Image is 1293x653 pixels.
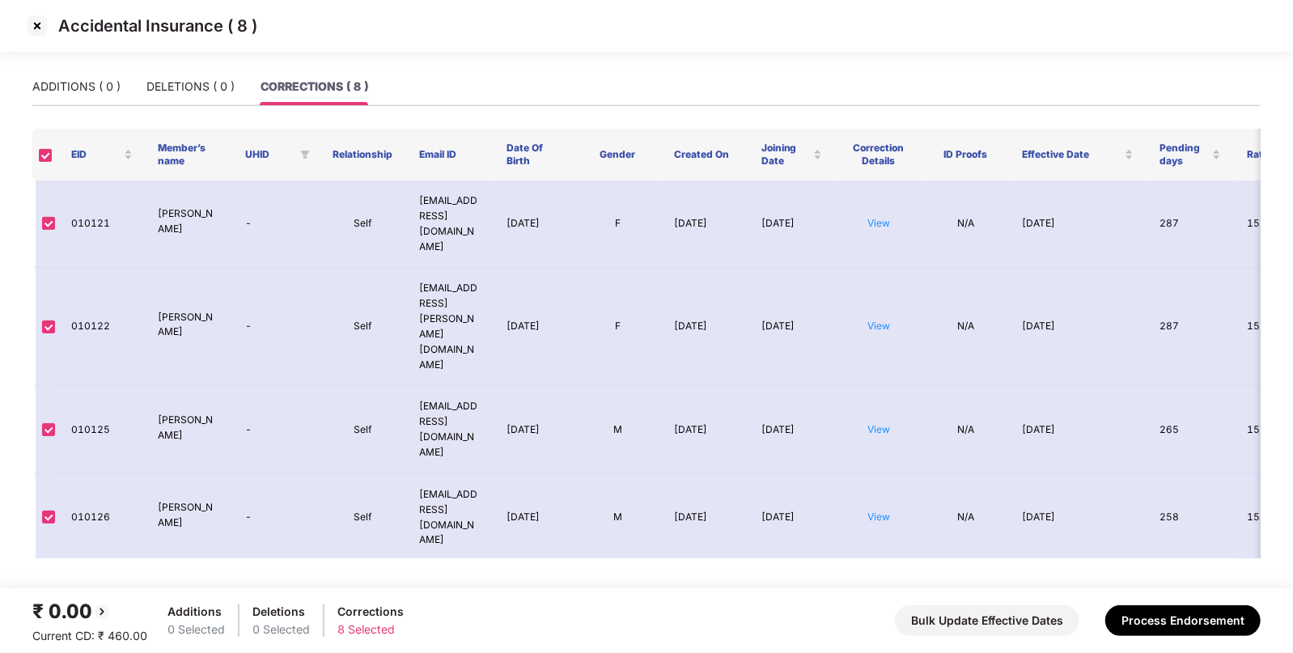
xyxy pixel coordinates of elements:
td: - [232,268,320,386]
th: Member’s name [146,129,233,180]
span: filter [300,150,310,159]
img: svg+xml;base64,PHN2ZyBpZD0iQmFjay0yMHgyMCIgeG1sbnM9Imh0dHA6Ly93d3cudzMub3JnLzIwMDAvc3ZnIiB3aWR0aD... [92,602,112,621]
td: F [574,268,662,386]
td: 287 [1147,180,1234,268]
td: [DATE] [661,268,748,386]
td: [DATE] [1009,180,1147,268]
td: [DATE] [661,180,748,268]
span: Current CD: ₹ 460.00 [32,629,147,642]
p: [PERSON_NAME] [159,310,220,341]
div: CORRECTIONS ( 8 ) [261,78,368,95]
td: [EMAIL_ADDRESS][DOMAIN_NAME] [406,474,494,562]
button: Bulk Update Effective Dates [895,605,1079,636]
td: [DATE] [494,474,574,562]
a: View [867,217,890,229]
td: M [574,386,662,473]
th: ID Proofs [922,129,1010,180]
td: 265 [1147,386,1234,473]
td: [DATE] [748,386,836,473]
div: 8 Selected [337,621,404,638]
span: UHID [245,148,294,161]
img: svg+xml;base64,PHN2ZyBpZD0iQ3Jvc3MtMzJ4MzIiIHhtbG5zPSJodHRwOi8vd3d3LnczLm9yZy8yMDAwL3N2ZyIgd2lkdG... [24,13,50,39]
td: 010126 [58,474,146,562]
td: Self [320,180,407,268]
td: [EMAIL_ADDRESS][PERSON_NAME][DOMAIN_NAME] [406,268,494,386]
th: Joining Date [748,129,836,180]
th: EID [58,129,146,180]
button: Process Endorsement [1105,605,1261,636]
div: DELETIONS ( 0 ) [146,78,235,95]
div: ₹ 0.00 [32,596,147,627]
td: N/A [922,268,1010,386]
th: Email ID [406,129,494,180]
span: EID [71,148,121,161]
td: [DATE] [494,180,574,268]
td: [DATE] [748,180,836,268]
th: Pending days [1147,129,1234,180]
td: [DATE] [494,268,574,386]
span: filter [297,145,313,164]
td: [DATE] [1009,474,1147,562]
p: Accidental Insurance ( 8 ) [58,16,257,36]
div: 0 Selected [167,621,225,638]
th: Correction Details [835,129,922,180]
th: Date Of Birth [494,129,574,180]
span: Pending days [1159,142,1209,167]
th: Relationship [320,129,407,180]
td: [DATE] [661,386,748,473]
td: [DATE] [494,386,574,473]
p: [PERSON_NAME] [159,413,220,443]
td: F [574,180,662,268]
td: - [232,474,320,562]
td: 287 [1147,268,1234,386]
div: Corrections [337,603,404,621]
th: Created On [661,129,748,180]
td: [DATE] [661,474,748,562]
td: Self [320,386,407,473]
td: Self [320,474,407,562]
th: Gender [574,129,662,180]
td: N/A [922,474,1010,562]
span: Joining Date [761,142,811,167]
td: [EMAIL_ADDRESS][DOMAIN_NAME] [406,386,494,473]
td: [DATE] [1009,386,1147,473]
td: M [574,474,662,562]
a: View [867,511,890,523]
td: - [232,386,320,473]
td: 258 [1147,474,1234,562]
td: 010121 [58,180,146,268]
td: [EMAIL_ADDRESS][DOMAIN_NAME] [406,180,494,268]
p: [PERSON_NAME] [159,500,220,531]
p: [PERSON_NAME] [159,206,220,237]
td: 010125 [58,386,146,473]
td: [DATE] [1009,268,1147,386]
div: ADDITIONS ( 0 ) [32,78,121,95]
div: Deletions [252,603,310,621]
td: Self [320,268,407,386]
td: 010122 [58,268,146,386]
a: View [867,320,890,332]
a: View [867,423,890,435]
td: [DATE] [748,474,836,562]
div: Additions [167,603,225,621]
th: Effective Date [1009,129,1147,180]
div: 0 Selected [252,621,310,638]
td: N/A [922,386,1010,473]
span: Effective Date [1022,148,1121,161]
td: - [232,180,320,268]
td: [DATE] [748,268,836,386]
td: N/A [922,180,1010,268]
